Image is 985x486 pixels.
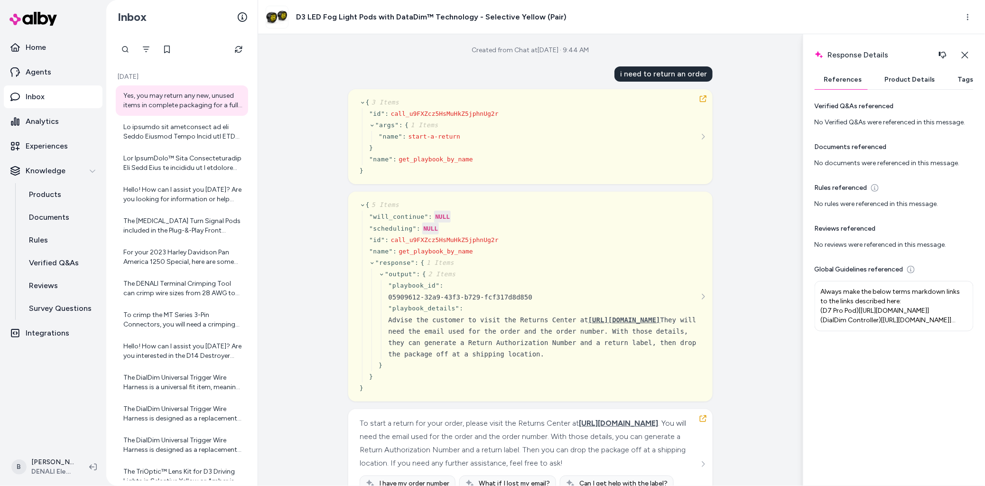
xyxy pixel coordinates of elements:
[369,110,385,117] span: " id "
[409,133,461,140] span: start-a-return
[697,131,709,142] button: See more
[266,6,288,28] img: d3pairfogyellow_9ffe0aed-13a6-454c-82b9-c81e47b4b44e.jpg
[389,314,701,360] div: Advise the customer to visit the Returns Center at They will need the email used for the order an...
[26,327,69,339] p: Integrations
[116,336,248,366] a: Hello! How can I assist you [DATE]? Are you interested in the D14 Destroyer LED Motorcycle Headli...
[815,199,974,209] div: No rules were referenced in this message.
[123,373,242,392] div: The DialDim Universal Trigger Wire Harness is a universal fit item, meaning it is not vehicle-spe...
[26,42,46,53] p: Home
[405,121,438,129] span: {
[697,458,709,470] button: See more
[948,70,983,89] button: Tags
[815,70,872,89] button: References
[4,135,102,158] a: Experiences
[375,259,415,266] span: " response "
[389,282,440,289] span: " playbook_id "
[4,36,102,59] a: Home
[26,165,65,177] p: Knowledge
[116,117,248,147] a: Lo ipsumdo sit ametconsect ad eli Seddo Eiusmod Tempo Incid utl ETD 5610 Magnaaliq '90-, eni adm ...
[815,224,876,234] p: Reviews referenced
[19,183,102,206] a: Products
[370,99,399,106] span: 3 Items
[369,225,417,232] span: " scheduling "
[19,297,102,320] a: Survey Questions
[137,40,156,59] button: Filter
[815,159,974,168] div: No documents were referenced in this message.
[123,122,242,141] div: Lo ipsumdo sit ametconsect ad eli Seddo Eiusmod Tempo Incid utl ETD 5610 Magnaaliq '90-, eni adm ...
[426,271,455,278] span: 2 Items
[19,252,102,274] a: Verified Q&As
[472,46,589,55] div: Created from Chat at [DATE] · 9:44 AM
[417,270,420,279] div: :
[385,271,417,278] span: " output "
[4,159,102,182] button: Knowledge
[375,121,399,129] span: " args "
[19,229,102,252] a: Rules
[26,140,68,152] p: Experiences
[588,316,660,324] span: [URL][DOMAIN_NAME]
[369,248,393,255] span: " name "
[116,273,248,304] a: The DENALI Terminal Crimping Tool can crimp wire sizes from 28 AWG to 18 AWG. So, the maximum wir...
[360,417,699,470] div: To start a return for your order, please visit the Returns Center at . You will need the email us...
[425,259,454,266] span: 1 Items
[123,185,242,204] div: Hello! How can I assist you [DATE]? Are you looking for information or help with a product from D...
[815,142,887,152] p: Documents referenced
[369,373,373,380] span: }
[123,310,242,329] div: To crimp the MT Series 3-Pin Connectors, you will need a crimping tool such as the affordable DEN...
[815,118,974,127] div: No Verified Q&As were referenced in this message.
[29,234,48,246] p: Rules
[9,12,57,26] img: alby Logo
[116,179,248,210] a: Hello! How can I assist you [DATE]? Are you looking for information or help with a product from D...
[4,85,102,108] a: Inbox
[31,467,74,477] span: DENALI Electronics
[389,291,701,303] div: 05909612-32a9-43f3-b729-fcf317d8d850
[366,99,400,106] span: {
[399,248,473,255] span: get_playbook_by_name
[399,121,403,130] div: :
[6,452,82,482] button: B[PERSON_NAME]DENALI Electronics
[428,212,432,222] div: :
[815,46,952,65] h2: Response Details
[26,91,45,103] p: Inbox
[369,156,393,163] span: " name "
[579,419,658,428] span: [URL][DOMAIN_NAME]
[366,201,400,208] span: {
[116,430,248,460] a: The DialDim Universal Trigger Wire Harness is designed as a replacement harness for the Universal...
[815,265,903,274] p: Global Guidelines referenced
[116,211,248,241] a: The [MEDICAL_DATA] Turn Signal Pods included in the Plug-&-Play Front [MEDICAL_DATA] Turn Signal ...
[369,236,385,243] span: " id "
[229,40,248,59] button: Refresh
[370,201,399,208] span: 5 Items
[19,274,102,297] a: Reviews
[393,155,397,164] div: :
[402,132,406,141] div: :
[385,235,389,245] div: :
[815,183,867,193] p: Rules referenced
[360,167,363,174] span: }
[434,211,451,223] div: NULL
[391,110,499,117] span: call_u9FXZcz5HsMuHkZ5jphnUg2r
[422,271,456,278] span: {
[389,305,460,312] span: " playbook_details "
[4,61,102,84] a: Agents
[123,436,242,455] div: The DialDim Universal Trigger Wire Harness is designed as a replacement harness for the Universal...
[399,156,473,163] span: get_playbook_by_name
[116,72,248,82] p: [DATE]
[417,224,420,234] div: :
[116,399,248,429] a: The DialDim Universal Trigger Wire Harness is designed as a replacement part for the Universal Di...
[614,66,713,82] div: i need to return an order
[409,121,438,129] span: 1 Items
[379,362,382,369] span: }
[821,287,967,325] p: Always make the below terms markdown links to the links described here: (D7 Pro Pod)[[URL][DOMAIN...
[123,279,242,298] div: The DENALI Terminal Crimping Tool can crimp wire sizes from 28 AWG to 18 AWG. So, the maximum wir...
[385,109,389,119] div: :
[123,248,242,267] div: For your 2023 Harley Davidson Pan America 1250 Special, here are some mounting bracket options co...
[26,116,59,127] p: Analytics
[422,223,439,234] div: NULL
[415,258,418,268] div: :
[31,458,74,467] p: [PERSON_NAME]
[4,322,102,345] a: Integrations
[116,242,248,272] a: For your 2023 Harley Davidson Pan America 1250 Special, here are some mounting bracket options co...
[369,144,373,151] span: }
[123,216,242,235] div: The [MEDICAL_DATA] Turn Signal Pods included in the Plug-&-Play Front [MEDICAL_DATA] Turn Signal ...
